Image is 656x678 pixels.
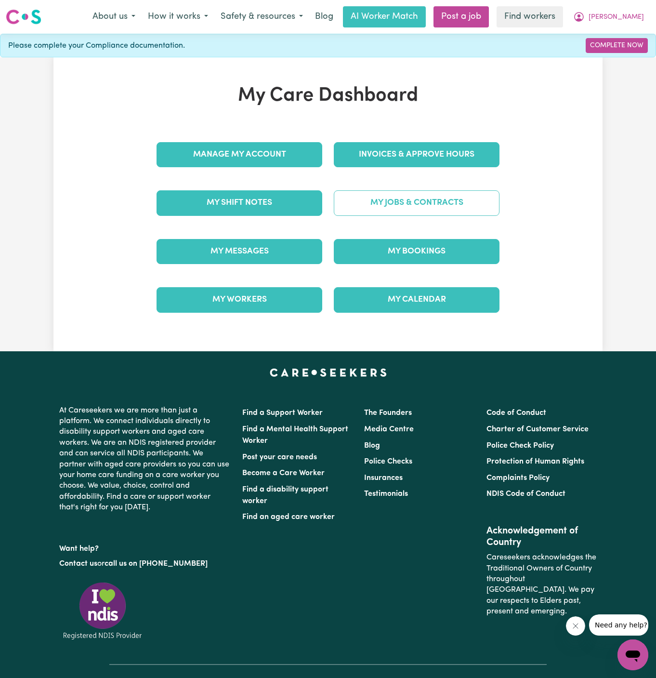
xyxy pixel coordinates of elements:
span: [PERSON_NAME] [589,12,644,23]
a: Code of Conduct [486,409,546,417]
a: My Messages [157,239,322,264]
a: Find a disability support worker [242,486,328,505]
a: NDIS Code of Conduct [486,490,565,498]
a: Testimonials [364,490,408,498]
a: My Shift Notes [157,190,322,215]
img: Registered NDIS provider [59,581,146,641]
button: My Account [567,7,650,27]
span: Please complete your Compliance documentation. [8,40,185,52]
a: call us on [PHONE_NUMBER] [105,560,208,568]
a: My Calendar [334,287,499,312]
a: Contact us [59,560,97,568]
p: or [59,555,231,573]
p: Careseekers acknowledges the Traditional Owners of Country throughout [GEOGRAPHIC_DATA]. We pay o... [486,548,597,621]
button: About us [86,7,142,27]
a: My Workers [157,287,322,312]
a: Invoices & Approve Hours [334,142,499,167]
a: Protection of Human Rights [486,458,584,465]
a: Complete Now [586,38,648,53]
a: Blog [309,6,339,27]
a: The Founders [364,409,412,417]
a: Media Centre [364,425,414,433]
a: Complaints Policy [486,474,550,482]
a: Police Checks [364,458,412,465]
a: AI Worker Match [343,6,426,27]
a: Find workers [497,6,563,27]
h2: Acknowledgement of Country [486,525,597,548]
a: Police Check Policy [486,442,554,450]
a: Find a Mental Health Support Worker [242,425,348,445]
p: Want help? [59,540,231,554]
a: Charter of Customer Service [486,425,589,433]
a: Manage My Account [157,142,322,167]
a: Blog [364,442,380,450]
iframe: Message from company [589,614,648,636]
a: Careseekers logo [6,6,41,28]
iframe: Close message [566,616,585,636]
a: Find an aged care worker [242,513,335,521]
a: Become a Care Worker [242,469,325,477]
a: Post a job [433,6,489,27]
p: At Careseekers we are more than just a platform. We connect individuals directly to disability su... [59,401,231,517]
button: Safety & resources [214,7,309,27]
h1: My Care Dashboard [151,84,505,107]
button: How it works [142,7,214,27]
iframe: Button to launch messaging window [617,639,648,670]
img: Careseekers logo [6,8,41,26]
a: Post your care needs [242,453,317,461]
a: Insurances [364,474,403,482]
a: Find a Support Worker [242,409,323,417]
a: Careseekers home page [270,369,387,376]
a: My Bookings [334,239,499,264]
a: My Jobs & Contracts [334,190,499,215]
